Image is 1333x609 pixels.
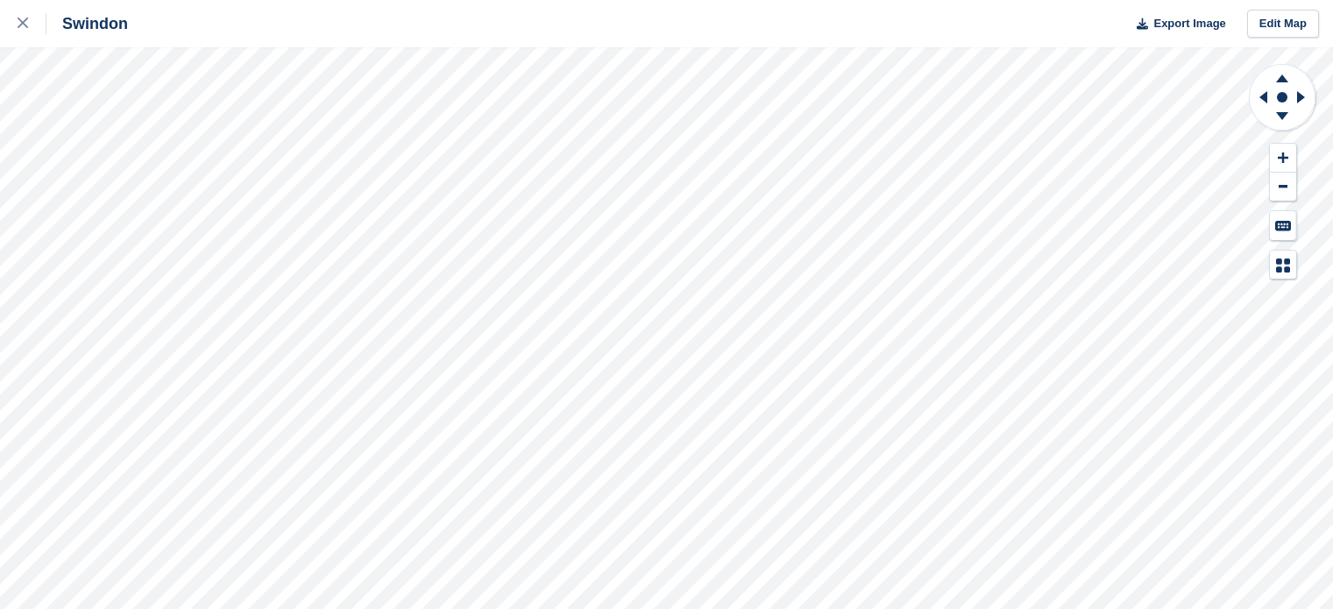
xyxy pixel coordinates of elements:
div: Swindon [46,13,128,34]
span: Export Image [1153,15,1225,32]
button: Map Legend [1270,251,1296,280]
button: Zoom In [1270,144,1296,173]
button: Export Image [1126,10,1226,39]
button: Zoom Out [1270,173,1296,202]
a: Edit Map [1247,10,1319,39]
button: Keyboard Shortcuts [1270,211,1296,240]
